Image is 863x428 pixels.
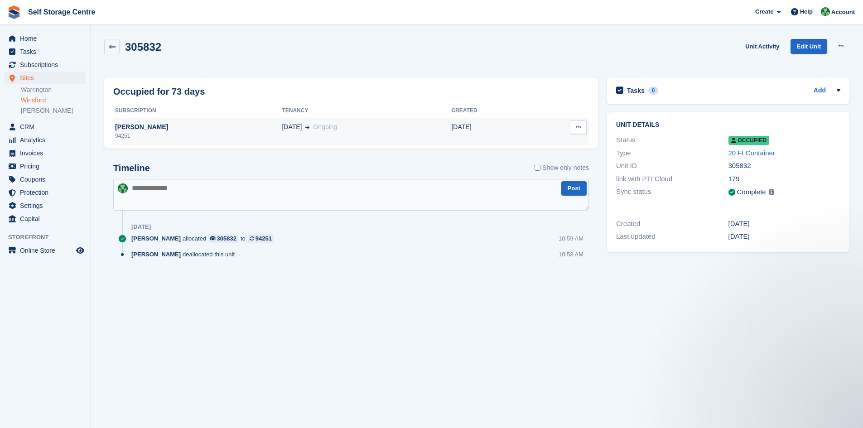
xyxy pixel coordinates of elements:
[742,39,783,54] a: Unit Activity
[20,244,74,257] span: Online Store
[5,173,86,186] a: menu
[20,72,74,84] span: Sites
[800,7,813,16] span: Help
[5,32,86,45] a: menu
[24,5,99,19] a: Self Storage Centre
[559,234,583,243] div: 10:59 AM
[535,163,589,173] label: Show only notes
[20,186,74,199] span: Protection
[728,231,840,242] div: [DATE]
[20,199,74,212] span: Settings
[728,149,775,157] a: 20 Ft Container
[616,135,728,145] div: Status
[559,250,583,259] div: 10:58 AM
[20,173,74,186] span: Coupons
[20,120,74,133] span: CRM
[5,186,86,199] a: menu
[5,72,86,84] a: menu
[5,134,86,146] a: menu
[728,174,840,184] div: 179
[75,245,86,256] a: Preview store
[627,87,645,95] h2: Tasks
[616,121,840,129] h2: Unit details
[20,58,74,71] span: Subscriptions
[769,189,774,195] img: icon-info-grey-7440780725fd019a000dd9b08b2336e03edf1995a4989e88bcd33f0948082b44.svg
[113,122,282,132] div: [PERSON_NAME]
[616,219,728,229] div: Created
[5,160,86,173] a: menu
[113,85,205,98] h2: Occupied for 73 days
[131,234,279,243] div: allocated to
[256,234,272,243] div: 94251
[125,41,161,53] h2: 305832
[451,118,530,145] td: [DATE]
[131,234,181,243] span: [PERSON_NAME]
[118,183,128,193] img: Neil Taylor
[131,223,151,231] div: [DATE]
[113,132,282,140] div: 94251
[21,106,86,115] a: [PERSON_NAME]
[535,163,540,173] input: Show only notes
[208,234,239,243] a: 305832
[616,161,728,171] div: Unit ID
[247,234,274,243] a: 94251
[282,122,302,132] span: [DATE]
[313,123,337,130] span: Ongoing
[616,174,728,184] div: link with PTI Cloud
[831,8,855,17] span: Account
[113,104,282,118] th: Subscription
[5,120,86,133] a: menu
[20,147,74,159] span: Invoices
[282,104,451,118] th: Tenancy
[131,250,181,259] span: [PERSON_NAME]
[728,161,840,171] div: 305832
[728,136,769,145] span: Occupied
[791,39,827,54] a: Edit Unit
[20,32,74,45] span: Home
[616,231,728,242] div: Last updated
[113,163,150,173] h2: Timeline
[5,147,86,159] a: menu
[21,96,86,105] a: Winsford
[648,87,659,95] div: 0
[7,5,21,19] img: stora-icon-8386f47178a22dfd0bd8f6a31ec36ba5ce8667c1dd55bd0f319d3a0aa187defe.svg
[755,7,773,16] span: Create
[814,86,826,96] a: Add
[5,199,86,212] a: menu
[821,7,830,16] img: Neil Taylor
[20,160,74,173] span: Pricing
[217,234,236,243] div: 305832
[616,187,728,198] div: Sync status
[5,45,86,58] a: menu
[8,233,90,242] span: Storefront
[5,212,86,225] a: menu
[5,244,86,257] a: menu
[728,219,840,229] div: [DATE]
[131,250,239,259] div: deallocated this unit
[20,212,74,225] span: Capital
[20,45,74,58] span: Tasks
[561,181,587,196] button: Post
[451,104,530,118] th: Created
[20,134,74,146] span: Analytics
[21,86,86,94] a: Warrington
[616,148,728,159] div: Type
[5,58,86,71] a: menu
[737,187,766,197] div: Complete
